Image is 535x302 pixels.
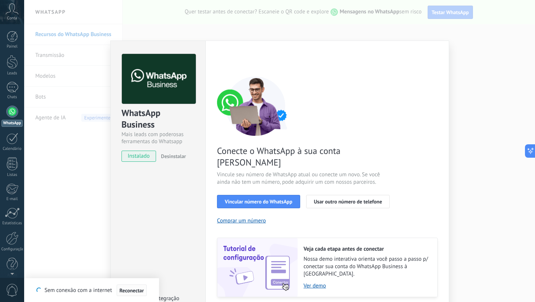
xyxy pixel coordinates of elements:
[1,44,23,49] div: Painel
[1,147,23,151] div: Calendário
[121,131,195,145] div: Mais leads com poderosas ferramentas do Whatsapp
[217,195,300,208] button: Vincular número do WhatsApp
[304,256,430,278] span: Nossa demo interativa orienta você passo a passo p/ conectar sua conta do WhatsApp Business à [GE...
[304,282,430,289] a: Ver demo
[1,120,23,127] div: WhatsApp
[122,54,196,104] img: logo_main.png
[1,221,23,226] div: Estatísticas
[217,171,394,186] span: Vincule seu número de WhatsApp atual ou conecte um novo. Se você ainda não tem um número, pode ad...
[1,197,23,202] div: E-mail
[304,245,430,253] h2: Veja cada etapa antes de conectar
[314,199,382,204] span: Usar outro número de telefone
[1,173,23,177] div: Listas
[122,151,156,162] span: instalado
[306,195,390,208] button: Usar outro número de telefone
[217,145,394,168] span: Conecte o WhatsApp à sua conta [PERSON_NAME]
[225,199,292,204] span: Vincular número do WhatsApp
[1,247,23,252] div: Configurações
[121,107,195,131] div: WhatsApp Business
[120,288,144,293] span: Reconectar
[1,71,23,76] div: Leads
[161,153,186,160] span: Desinstalar
[1,95,23,100] div: Chats
[36,284,147,296] div: Sem conexão com a internet
[158,151,186,162] button: Desinstalar
[217,217,266,224] button: Comprar um número
[217,76,295,136] img: connect number
[117,285,147,296] button: Reconectar
[7,16,17,21] span: Conta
